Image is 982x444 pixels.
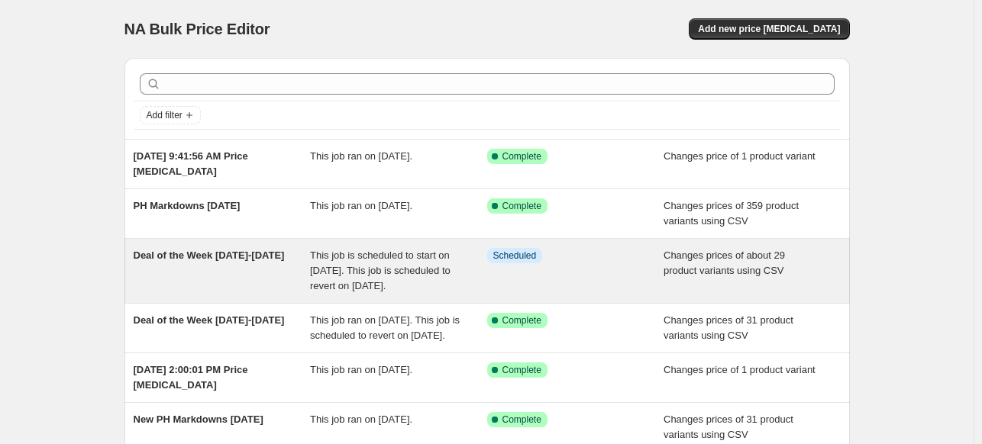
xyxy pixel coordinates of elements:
span: This job ran on [DATE]. [310,150,412,162]
span: Scheduled [493,249,537,262]
span: Deal of the Week [DATE]-[DATE] [134,314,285,326]
span: Changes prices of about 29 product variants using CSV [664,249,785,276]
span: Changes prices of 31 product variants using CSV [664,314,793,341]
span: Deal of the Week [DATE]-[DATE] [134,249,285,261]
span: Complete [502,150,541,162]
span: This job is scheduled to start on [DATE]. This job is scheduled to revert on [DATE]. [310,249,451,291]
span: Add filter [147,109,183,121]
button: Add filter [140,106,201,124]
span: This job ran on [DATE]. [310,200,412,211]
span: Complete [502,364,541,376]
span: Complete [502,314,541,327]
span: Complete [502,413,541,426]
span: This job ran on [DATE]. [310,364,412,375]
span: This job ran on [DATE]. [310,413,412,425]
span: Changes prices of 31 product variants using CSV [664,413,793,440]
span: Complete [502,200,541,212]
span: PH Markdowns [DATE] [134,200,241,211]
span: NA Bulk Price Editor [124,21,270,37]
span: This job ran on [DATE]. This job is scheduled to revert on [DATE]. [310,314,460,341]
span: Changes prices of 359 product variants using CSV [664,200,799,227]
span: Changes price of 1 product variant [664,364,816,375]
span: [DATE] 2:00:01 PM Price [MEDICAL_DATA] [134,364,248,391]
span: Changes price of 1 product variant [664,150,816,162]
button: Add new price [MEDICAL_DATA] [689,18,849,40]
span: New PH Markdowns [DATE] [134,413,263,425]
span: Add new price [MEDICAL_DATA] [698,23,840,35]
span: [DATE] 9:41:56 AM Price [MEDICAL_DATA] [134,150,248,177]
